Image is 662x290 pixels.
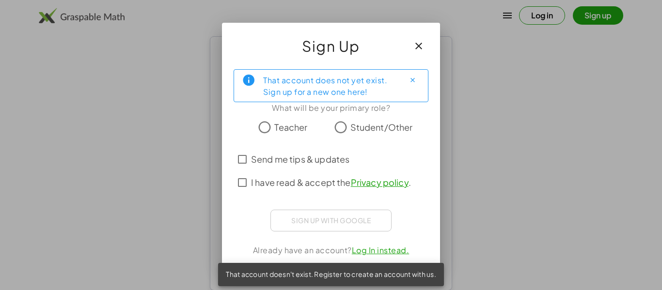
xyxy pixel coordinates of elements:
[263,74,397,98] div: That account does not yet exist. Sign up for a new one here!
[302,34,360,58] span: Sign Up
[351,177,409,188] a: Privacy policy
[234,102,428,114] div: What will be your primary role?
[218,263,444,286] div: That account doesn't exist. Register to create an account with us.
[251,176,411,189] span: I have read & accept the .
[405,73,420,88] button: Close
[350,121,413,134] span: Student/Other
[274,121,307,134] span: Teacher
[234,244,428,256] div: Already have an account?
[352,245,410,255] a: Log In instead.
[251,153,349,166] span: Send me tips & updates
